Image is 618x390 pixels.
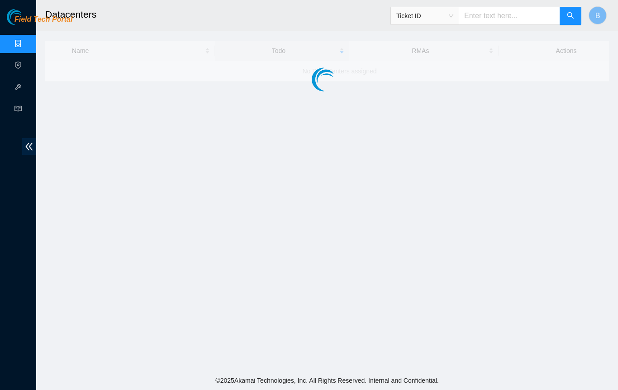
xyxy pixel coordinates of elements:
[567,12,574,20] span: search
[7,16,72,28] a: Akamai TechnologiesField Tech Portal
[396,9,453,23] span: Ticket ID
[459,7,560,25] input: Enter text here...
[14,15,72,24] span: Field Tech Portal
[7,9,46,25] img: Akamai Technologies
[36,371,618,390] footer: © 2025 Akamai Technologies, Inc. All Rights Reserved. Internal and Confidential.
[589,6,607,24] button: B
[22,138,36,155] span: double-left
[595,10,600,21] span: B
[560,7,581,25] button: search
[14,101,22,119] span: read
